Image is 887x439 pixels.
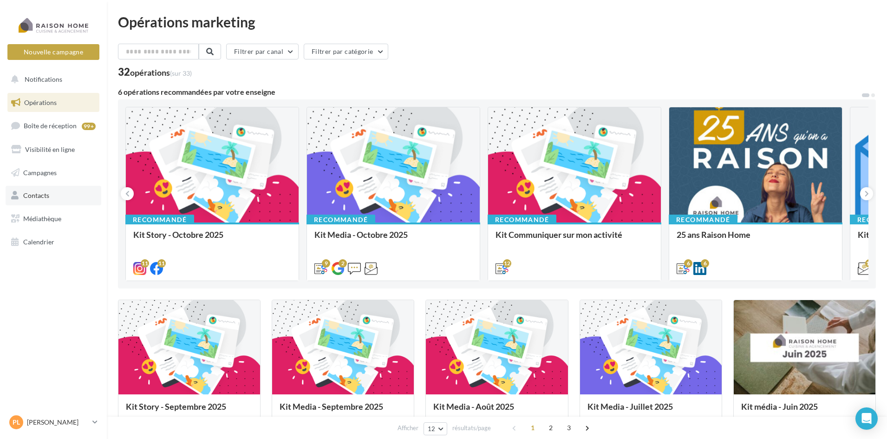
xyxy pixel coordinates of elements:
[126,402,253,420] div: Kit Story - Septembre 2025
[669,215,737,225] div: Recommandé
[23,168,57,176] span: Campagnes
[561,420,576,435] span: 3
[741,402,868,420] div: Kit média - Juin 2025
[118,88,861,96] div: 6 opérations recommandées par votre enseigne
[6,93,101,112] a: Opérations
[226,44,299,59] button: Filtrer par canal
[125,215,194,225] div: Recommandé
[24,98,57,106] span: Opérations
[24,122,77,130] span: Boîte de réception
[701,259,709,268] div: 6
[23,238,54,246] span: Calendrier
[314,230,472,249] div: Kit Media - Octobre 2025
[25,145,75,153] span: Visibilité en ligne
[27,418,89,427] p: [PERSON_NAME]
[865,259,874,268] div: 12
[424,422,447,435] button: 12
[141,259,149,268] div: 11
[82,123,96,130] div: 99+
[118,15,876,29] div: Opérations marketing
[496,230,653,249] div: Kit Communiquer sur mon activité
[503,259,511,268] div: 12
[23,215,61,223] span: Médiathèque
[398,424,418,432] span: Afficher
[25,75,62,83] span: Notifications
[157,259,166,268] div: 11
[118,67,192,77] div: 32
[280,402,406,420] div: Kit Media - Septembre 2025
[7,44,99,60] button: Nouvelle campagne
[6,140,101,159] a: Visibilité en ligne
[488,215,556,225] div: Recommandé
[6,186,101,205] a: Contacts
[587,402,714,420] div: Kit Media - Juillet 2025
[452,424,491,432] span: résultats/page
[170,69,192,77] span: (sur 33)
[339,259,347,268] div: 2
[6,209,101,229] a: Médiathèque
[543,420,558,435] span: 2
[130,68,192,77] div: opérations
[23,191,49,199] span: Contacts
[304,44,388,59] button: Filtrer par catégorie
[525,420,540,435] span: 1
[428,425,436,432] span: 12
[7,413,99,431] a: PL [PERSON_NAME]
[6,163,101,183] a: Campagnes
[307,215,375,225] div: Recommandé
[6,70,98,89] button: Notifications
[13,418,20,427] span: PL
[6,232,101,252] a: Calendrier
[677,230,835,249] div: 25 ans Raison Home
[322,259,330,268] div: 9
[855,407,878,430] div: Open Intercom Messenger
[684,259,692,268] div: 6
[6,116,101,136] a: Boîte de réception99+
[433,402,560,420] div: Kit Media - Août 2025
[133,230,291,249] div: Kit Story - Octobre 2025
